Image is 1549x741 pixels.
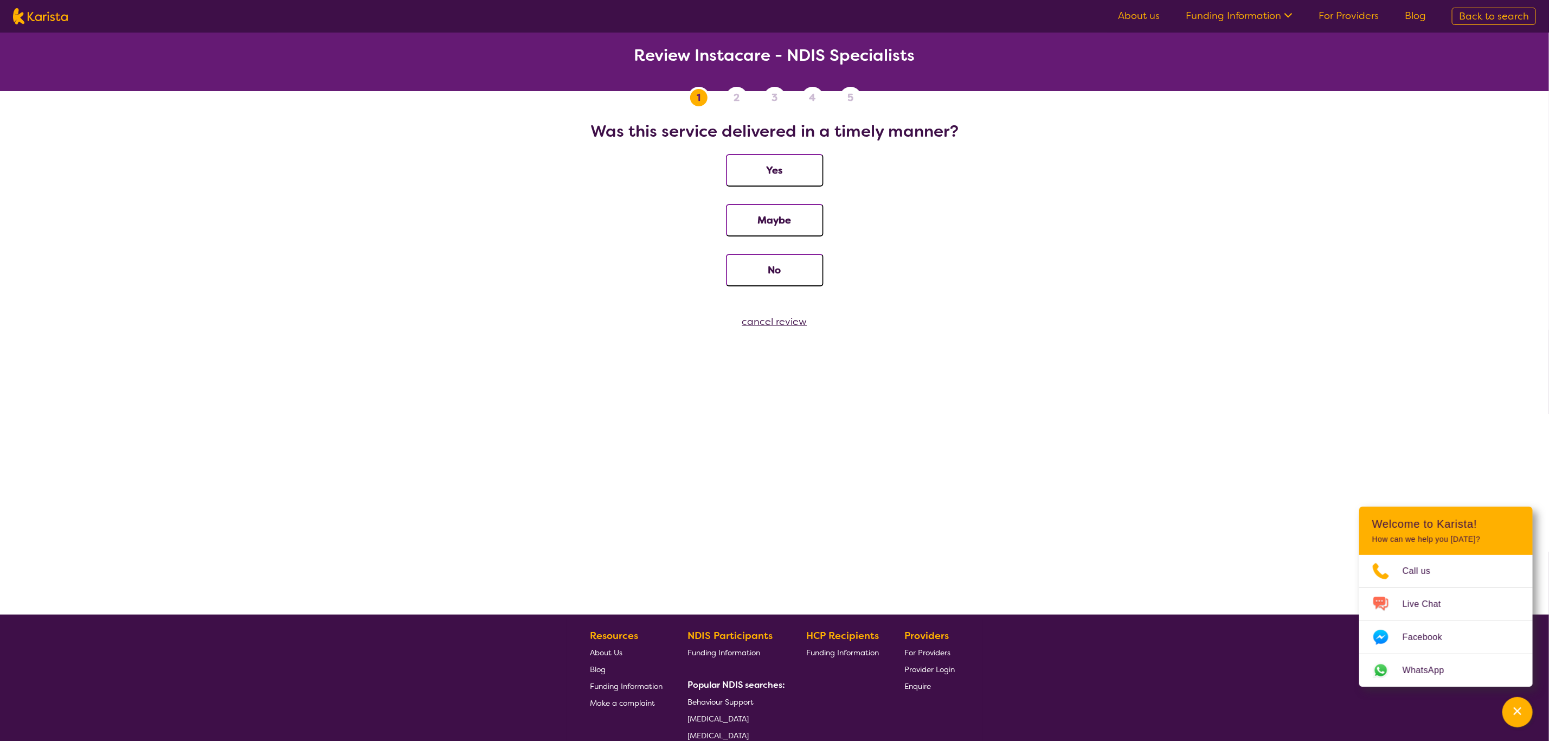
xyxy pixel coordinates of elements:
h2: Welcome to Karista! [1372,518,1520,531]
span: Provider Login [904,665,955,674]
span: WhatsApp [1403,662,1457,679]
span: Live Chat [1403,596,1454,612]
span: Call us [1403,563,1444,579]
img: Karista logo [13,8,68,24]
h2: Was this service delivered in a timely manner? [13,122,1536,141]
a: Funding Information [806,644,879,661]
a: Back to search [1452,8,1536,25]
a: About us [1118,9,1160,22]
span: [MEDICAL_DATA] [688,714,749,724]
span: 4 [809,90,816,106]
h2: Review Instacare - NDIS Specialists [13,46,1536,65]
span: 5 [847,90,853,106]
a: Make a complaint [590,694,663,711]
a: Funding Information [1186,9,1293,22]
a: Blog [1405,9,1426,22]
span: Funding Information [688,648,761,657]
span: Facebook [1403,629,1455,646]
button: Channel Menu [1502,697,1533,727]
a: Behaviour Support [688,693,781,710]
a: Web link opens in a new tab. [1359,654,1533,687]
a: For Providers [904,644,955,661]
span: Funding Information [590,681,663,691]
span: Enquire [904,681,931,691]
span: Back to search [1459,10,1529,23]
div: Channel Menu [1359,507,1533,687]
b: Providers [904,629,949,642]
a: For Providers [1319,9,1379,22]
a: About Us [590,644,663,661]
span: 2 [734,90,740,106]
span: Behaviour Support [688,697,754,707]
b: NDIS Participants [688,629,773,642]
a: Enquire [904,678,955,694]
a: Funding Information [688,644,781,661]
span: Blog [590,665,606,674]
button: Yes [726,154,824,187]
span: About Us [590,648,622,657]
a: Provider Login [904,661,955,678]
p: How can we help you [DATE]? [1372,535,1520,544]
button: No [726,254,824,286]
a: [MEDICAL_DATA] [688,710,781,727]
span: Make a complaint [590,698,655,708]
span: 1 [697,90,700,106]
ul: Choose channel [1359,555,1533,687]
span: [MEDICAL_DATA] [688,731,749,740]
span: 3 [772,90,777,106]
a: Funding Information [590,678,663,694]
a: Blog [590,661,663,678]
button: Maybe [726,204,824,237]
b: HCP Recipients [806,629,879,642]
b: Resources [590,629,638,642]
span: Funding Information [806,648,879,657]
b: Popular NDIS searches: [688,679,786,691]
span: For Providers [904,648,950,657]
